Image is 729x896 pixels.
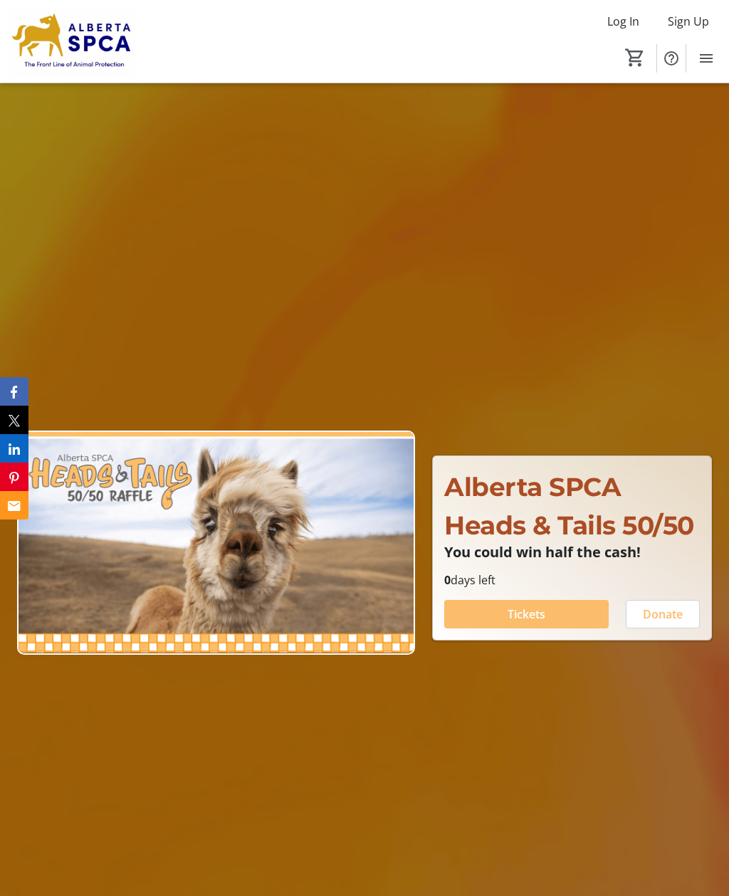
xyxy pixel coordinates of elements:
span: Sign Up [668,13,709,30]
span: 0 [444,572,451,588]
span: Log In [607,13,639,30]
span: Alberta SPCA [444,471,621,502]
button: Help [657,44,686,73]
button: Cart [622,45,648,70]
button: Sign Up [656,10,720,33]
p: days left [444,571,700,589]
button: Log In [596,10,651,33]
button: Donate [626,600,700,628]
span: Tickets [508,606,545,623]
span: Heads & Tails 50/50 [444,510,694,541]
button: Tickets [444,600,609,628]
img: Alberta SPCA's Logo [9,6,135,77]
img: Campaign CTA Media Photo [17,431,415,655]
span: Donate [643,606,683,623]
button: Menu [692,44,720,73]
p: You could win half the cash! [444,544,700,560]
